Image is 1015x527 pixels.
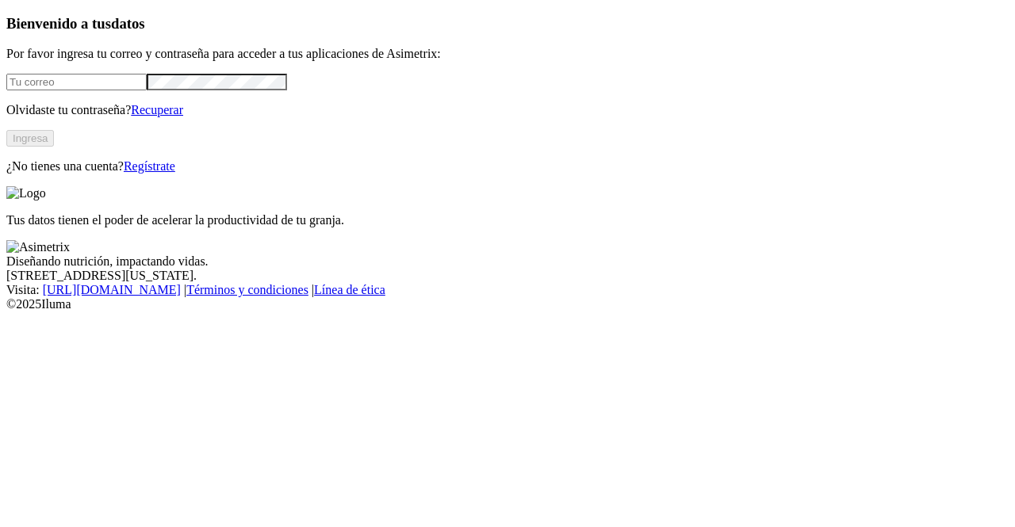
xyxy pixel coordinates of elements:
[186,283,308,296] a: Términos y condiciones
[131,103,183,116] a: Recuperar
[6,213,1009,227] p: Tus datos tienen el poder de acelerar la productividad de tu granja.
[6,269,1009,283] div: [STREET_ADDRESS][US_STATE].
[314,283,385,296] a: Línea de ética
[6,74,147,90] input: Tu correo
[6,103,1009,117] p: Olvidaste tu contraseña?
[6,130,54,147] button: Ingresa
[6,47,1009,61] p: Por favor ingresa tu correo y contraseña para acceder a tus aplicaciones de Asimetrix:
[6,159,1009,174] p: ¿No tienes una cuenta?
[43,283,181,296] a: [URL][DOMAIN_NAME]
[6,283,1009,297] div: Visita : | |
[6,297,1009,311] div: © 2025 Iluma
[6,15,1009,32] h3: Bienvenido a tus
[111,15,145,32] span: datos
[6,186,46,200] img: Logo
[6,254,1009,269] div: Diseñando nutrición, impactando vidas.
[124,159,175,173] a: Regístrate
[6,240,70,254] img: Asimetrix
